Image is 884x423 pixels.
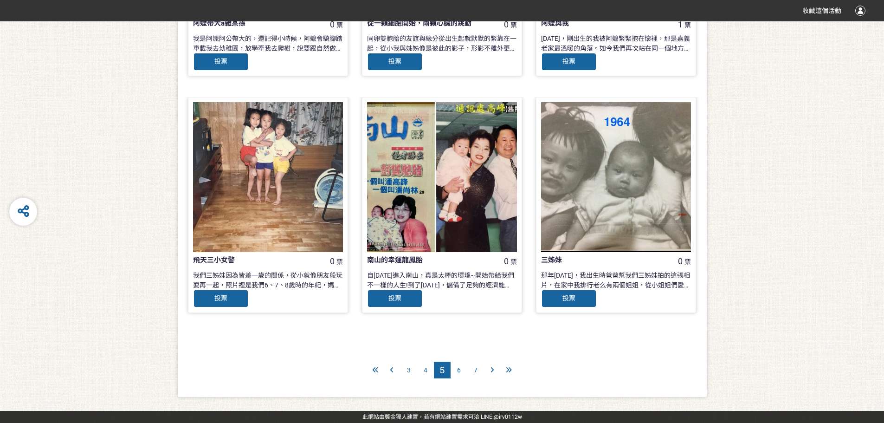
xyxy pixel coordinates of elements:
div: 南山的幸運龍鳳胎 [367,255,487,266]
div: 阿嬤帶大a雜某孫 [193,18,313,29]
span: 票 [336,258,343,266]
span: 可洽 LINE: [362,414,522,420]
div: 那年[DATE]，我出生時爸爸幫我們三姊妹拍的這張相片，在家中我排行老么有兩個姐姐，從小姐姐們愛我保護我至今[DATE][DATE]我們的感情依然深厚，去年[DATE]我和姐姐們再拍一張回憶復刻... [541,271,691,289]
span: 票 [510,21,517,29]
div: [DATE]，剛出生的我被阿嬤緊緊抱在懷裡，那是嘉義老家最溫暖的角落。如今我們再次站在同一個地方，換我摟著年邁的阿嬤。時光在我們身上留下痕跡，她的身影變得瘦小，我也從小嬰兒長成大人。這兩張照片，... [541,34,691,52]
span: 4 [424,366,427,374]
span: 0 [678,256,683,266]
div: 自[DATE]進入南山，真是太棒的環境~開始帶給我們不一樣的人生!到了[DATE]，儲備了足夠的經濟能力，再喜獲一對龍鳳兒女，感念南山的一切，決定以南山(高峰)([PERSON_NAME])同音... [367,271,517,289]
span: 7 [474,366,477,374]
div: 阿嬤與我 [541,18,661,29]
span: 投票 [562,58,575,65]
span: 票 [336,21,343,29]
span: 0 [504,256,509,266]
span: 投票 [214,294,227,302]
a: 南山的幸運龍鳳胎0票自[DATE]進入南山，真是太棒的環境~開始帶給我們不一樣的人生!到了[DATE]，儲備了足夠的經濟能力，再喜獲一對龍鳳兒女，感念南山的一切，決定以南山(高峰)([PERSO... [362,97,522,313]
span: 0 [330,20,335,29]
span: 5 [439,364,445,376]
div: 從一顆細胞開始，兩顆心臟的跳動 [367,18,487,29]
a: 三姊妹0票那年[DATE]，我出生時爸爸幫我們三姊妹拍的這張相片，在家中我排行老么有兩個姐姐，從小姐姐們愛我保護我至今[DATE][DATE]我們的感情依然深厚，去年[DATE]我和姐姐們再拍一... [536,97,696,313]
a: 飛天三小女警0票我們三姊妹因為皆差一歲的關係，從小就像朋友般玩耍再一起，照片裡是我們6、7、8歲時的年紀，媽媽為了方便區分我們的衣服，從小我們就一人選一種顏色，公平又不會爭吵。小時候的卡通角色剛... [188,97,348,313]
div: 同卵雙胞胎的友誼與緣分從出生起就默默的緊靠在一起，從小我與姊姊像是彼此的影子，形影不離外更是彼此生活中最好的朋友，上學時也刻意同班只為黏在一塊；而自小時候開始總是有非常多照片不約而同的比YA、畫... [367,34,517,52]
span: 票 [684,21,691,29]
span: 3 [407,366,411,374]
div: 我是阿嬤阿公帶大的，還記得小時候，阿嬤會騎腳踏車載我去幼稚園，放學牽我去爬樹，說要跟自然做朋友。那時我在樹上許願快快長大，現在我25歲了，她的記憶遠不如從前，雖然她記得的事情不多，但還是每天煮ㄧ... [193,34,343,52]
span: 投票 [562,294,575,302]
span: 投票 [388,58,401,65]
span: 票 [684,258,691,266]
a: 此網站由獎金獵人建置，若有網站建置需求 [362,414,468,420]
div: 飛天三小女警 [193,255,313,266]
span: 收藏這個活動 [802,7,841,14]
span: 0 [330,256,335,266]
span: 投票 [388,294,401,302]
span: 6 [457,366,461,374]
div: 我們三姊妹因為皆差一歲的關係，從小就像朋友般玩耍再一起，照片裡是我們6、7、8歲時的年紀，媽媽為了方便區分我們的衣服，從小我們就一人選一種顏色，公平又不會爭吵。小時候的卡通角色剛好都是三種顏色來... [193,271,343,289]
div: 三姊妹 [541,255,661,266]
span: 1 [678,20,683,29]
a: @irv0112w [494,414,522,420]
span: 票 [510,258,517,266]
span: 投票 [214,58,227,65]
span: 0 [504,20,509,29]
